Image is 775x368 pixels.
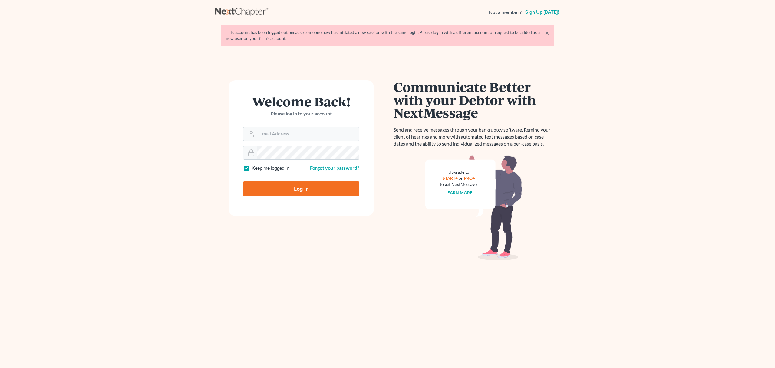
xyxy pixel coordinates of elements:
a: × [545,29,549,37]
input: Log In [243,181,359,196]
label: Keep me logged in [252,165,289,172]
input: Email Address [257,127,359,141]
a: Sign up [DATE]! [524,10,560,15]
div: Upgrade to [440,169,477,175]
span: or [459,176,463,181]
img: nextmessage_bg-59042aed3d76b12b5cd301f8e5b87938c9018125f34e5fa2b7a6b67550977c72.svg [425,155,522,261]
a: Forgot your password? [310,165,359,171]
a: START+ [443,176,458,181]
div: to get NextMessage. [440,181,477,187]
a: PRO+ [464,176,475,181]
p: Send and receive messages through your bankruptcy software. Remind your client of hearings and mo... [394,126,554,147]
h1: Communicate Better with your Debtor with NextMessage [394,80,554,119]
div: This account has been logged out because someone new has initiated a new session with the same lo... [226,29,549,42]
strong: Not a member? [489,9,522,16]
a: Learn more [445,190,472,195]
p: Please log in to your account [243,110,359,117]
h1: Welcome Back! [243,95,359,108]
